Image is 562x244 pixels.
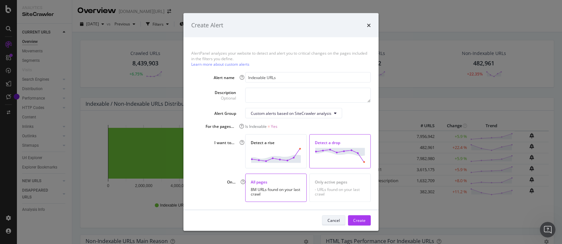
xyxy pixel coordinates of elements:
iframe: Intercom live chat [540,222,555,237]
span: = [268,124,270,129]
div: Only active pages [315,179,365,184]
div: AlertPanel analyzes your website to detect and alert you to critical changes on the pages include... [191,50,371,67]
span: Is Indexable [245,124,267,129]
button: Custom alerts based on SiteCrawler analysis [245,108,342,118]
div: Create Alert [191,21,223,30]
div: Detect a drop [315,140,365,145]
div: Description [215,90,236,101]
button: Create [348,215,371,225]
div: modal [183,13,379,231]
div: 8M URLs found on your last crawl [251,187,301,196]
img: AeSs0y7f63iwAAAAAElFTkSuQmCC [315,148,365,163]
div: On... [224,179,235,184]
div: All pages [251,179,301,184]
div: Detect a rise [251,140,301,145]
div: Cancel [328,218,340,223]
div: - URLs found on your last crawl [315,187,365,196]
a: Learn more about custom alerts [191,61,249,67]
img: W8JFDcoAAAAAElFTkSuQmCC [251,148,301,163]
div: For the pages… [204,124,234,129]
span: Yes [271,124,277,129]
div: Custom alerts based on SiteCrawler analysis [251,110,331,116]
button: Learn more about custom alerts [191,62,249,66]
div: Create [353,218,366,223]
button: Cancel [322,215,345,225]
div: times [367,21,371,30]
div: I want to… [213,140,235,145]
input: Rise of non-indexable pages [245,72,371,83]
div: Optional [215,95,236,101]
div: Alert Group [214,110,236,116]
div: Alert name [212,75,235,80]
